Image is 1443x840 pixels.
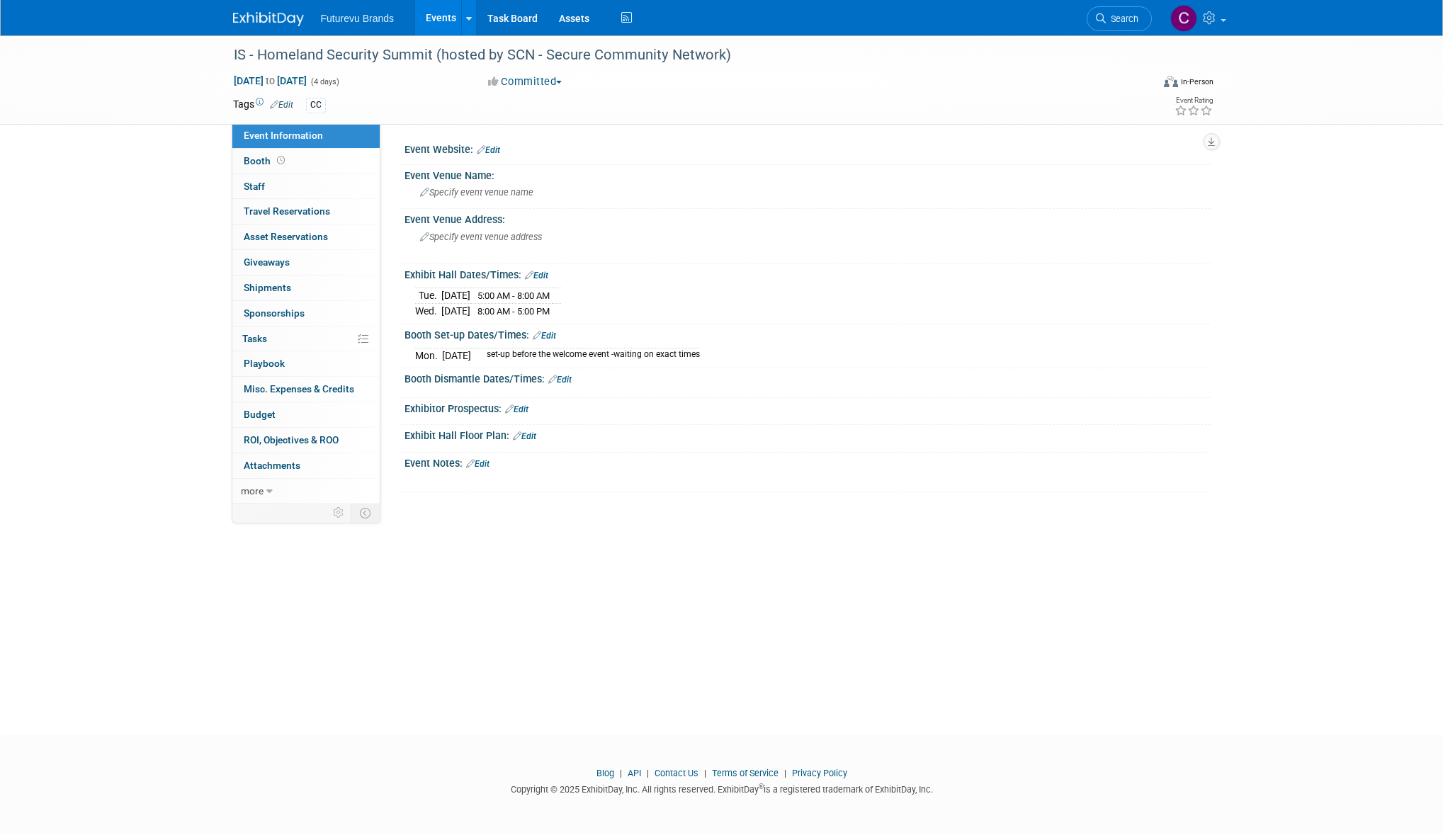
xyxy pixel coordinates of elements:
[628,768,641,778] a: API
[477,145,500,155] a: Edit
[232,428,380,453] a: ROI, Objectives & ROO
[483,74,567,89] button: Committed
[596,768,614,778] a: Blog
[1106,13,1138,24] span: Search
[244,358,285,369] span: Playbook
[404,165,1211,183] div: Event Venue Name:
[233,97,293,113] td: Tags
[232,453,380,478] a: Attachments
[244,181,265,192] span: Staff
[244,155,288,166] span: Booth
[244,256,290,268] span: Giveaways
[505,404,528,414] a: Edit
[274,155,288,166] span: Booth not reserved yet
[244,205,330,217] span: Travel Reservations
[466,459,490,469] a: Edit
[442,348,471,363] td: [DATE]
[244,383,354,395] span: Misc. Expenses & Credits
[351,504,380,522] td: Toggle Event Tabs
[306,98,326,113] div: CC
[701,768,710,778] span: |
[233,74,307,87] span: [DATE] [DATE]
[616,768,626,778] span: |
[244,307,305,319] span: Sponsorships
[270,100,293,110] a: Edit
[415,348,442,363] td: Mon.
[232,174,380,199] a: Staff
[232,276,380,300] a: Shipments
[232,351,380,376] a: Playbook
[1170,5,1197,32] img: CHERYL CLOWES
[1164,76,1178,87] img: Format-Inperson.png
[244,460,300,471] span: Attachments
[477,306,550,317] span: 8:00 AM - 5:00 PM
[655,768,698,778] a: Contact Us
[404,139,1211,157] div: Event Website:
[244,409,276,420] span: Budget
[643,768,652,778] span: |
[525,271,548,280] a: Edit
[404,425,1211,443] div: Exhibit Hall Floor Plan:
[244,130,323,141] span: Event Information
[420,187,533,198] span: Specify event venue name
[229,42,1131,68] div: IS - Homeland Security Summit (hosted by SCN - Secure Community Network)
[241,485,264,496] span: more
[404,453,1211,471] div: Event Notes:
[759,783,764,790] sup: ®
[232,479,380,504] a: more
[264,75,277,86] span: to
[1087,6,1152,31] a: Search
[478,348,700,363] td: set-up before the welcome event -waiting on exact times
[232,402,380,427] a: Budget
[232,199,380,224] a: Travel Reservations
[441,304,470,319] td: [DATE]
[548,375,572,385] a: Edit
[404,398,1211,416] div: Exhibitor Prospectus:
[513,431,536,441] a: Edit
[232,123,380,148] a: Event Information
[232,225,380,249] a: Asset Reservations
[233,12,304,26] img: ExhibitDay
[244,231,328,242] span: Asset Reservations
[533,331,556,341] a: Edit
[712,768,779,778] a: Terms of Service
[232,149,380,174] a: Booth
[232,327,380,351] a: Tasks
[1175,97,1213,104] div: Event Rating
[310,77,339,86] span: (4 days)
[404,324,1211,343] div: Booth Set-up Dates/Times:
[404,368,1211,387] div: Booth Dismantle Dates/Times:
[1068,74,1214,95] div: Event Format
[321,13,395,24] span: Futurevu Brands
[232,377,380,402] a: Misc. Expenses & Credits
[244,282,291,293] span: Shipments
[792,768,847,778] a: Privacy Policy
[232,301,380,326] a: Sponsorships
[441,288,470,304] td: [DATE]
[415,288,441,304] td: Tue.
[1180,76,1213,87] div: In-Person
[477,290,550,301] span: 5:00 AM - 8:00 AM
[232,250,380,275] a: Giveaways
[244,434,339,445] span: ROI, Objectives & ROO
[404,264,1211,283] div: Exhibit Hall Dates/Times:
[404,209,1211,227] div: Event Venue Address:
[415,304,441,319] td: Wed.
[420,232,542,242] span: Specify event venue address
[781,768,790,778] span: |
[327,504,351,522] td: Personalize Event Tab Strip
[242,333,267,344] span: Tasks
